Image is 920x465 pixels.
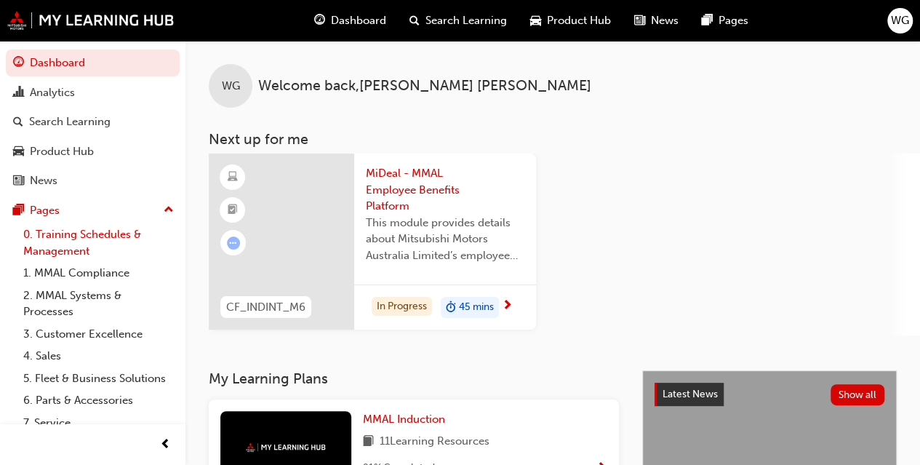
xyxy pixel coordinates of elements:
[303,6,398,36] a: guage-iconDashboard
[13,204,24,218] span: pages-icon
[30,202,60,219] div: Pages
[17,389,180,412] a: 6. Parts & Accessories
[160,436,171,454] span: prev-icon
[30,172,57,189] div: News
[222,78,240,95] span: WG
[6,197,180,224] button: Pages
[380,433,489,451] span: 11 Learning Resources
[17,223,180,262] a: 0. Training Schedules & Management
[7,11,175,30] img: mmal
[228,168,238,187] span: learningResourceType_ELEARNING-icon
[663,388,718,400] span: Latest News
[209,154,536,330] a: CF_INDINT_M6MiDeal - MMAL Employee Benefits PlatformThis module provides details about Mitsubishi...
[6,79,180,106] a: Analytics
[623,6,690,36] a: news-iconNews
[258,78,591,95] span: Welcome back , [PERSON_NAME] [PERSON_NAME]
[409,12,420,30] span: search-icon
[446,298,456,317] span: duration-icon
[17,345,180,367] a: 4. Sales
[891,12,909,29] span: WG
[363,433,374,451] span: book-icon
[719,12,748,29] span: Pages
[887,8,913,33] button: WG
[372,297,432,317] div: In Progress
[459,299,494,316] span: 45 mins
[331,12,386,29] span: Dashboard
[425,12,507,29] span: Search Learning
[6,49,180,76] a: Dashboard
[17,323,180,346] a: 3. Customer Excellence
[547,12,611,29] span: Product Hub
[17,262,180,285] a: 1. MMAL Compliance
[30,143,94,160] div: Product Hub
[17,367,180,390] a: 5. Fleet & Business Solutions
[29,114,111,130] div: Search Learning
[228,201,238,220] span: booktick-icon
[363,411,451,428] a: MMAL Induction
[13,175,24,188] span: news-icon
[831,384,885,405] button: Show all
[702,12,713,30] span: pages-icon
[6,47,180,197] button: DashboardAnalyticsSearch LearningProduct HubNews
[13,57,24,70] span: guage-icon
[226,299,305,316] span: CF_INDINT_M6
[398,6,519,36] a: search-iconSearch Learning
[655,383,884,406] a: Latest NewsShow all
[502,300,513,313] span: next-icon
[227,237,240,250] span: learningRecordVerb_ATTEMPT-icon
[246,442,326,452] img: mmal
[530,12,541,30] span: car-icon
[519,6,623,36] a: car-iconProduct Hub
[209,370,619,387] h3: My Learning Plans
[363,413,445,426] span: MMAL Induction
[164,201,174,220] span: up-icon
[6,167,180,194] a: News
[13,87,24,100] span: chart-icon
[651,12,679,29] span: News
[17,285,180,323] a: 2. MMAL Systems & Processes
[366,165,524,215] span: MiDeal - MMAL Employee Benefits Platform
[690,6,760,36] a: pages-iconPages
[366,215,524,264] span: This module provides details about Mitsubishi Motors Australia Limited’s employee benefits platfo...
[6,108,180,135] a: Search Learning
[13,116,23,129] span: search-icon
[17,412,180,434] a: 7. Service
[13,146,24,159] span: car-icon
[634,12,645,30] span: news-icon
[6,138,180,165] a: Product Hub
[185,131,920,148] h3: Next up for me
[314,12,325,30] span: guage-icon
[30,84,75,101] div: Analytics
